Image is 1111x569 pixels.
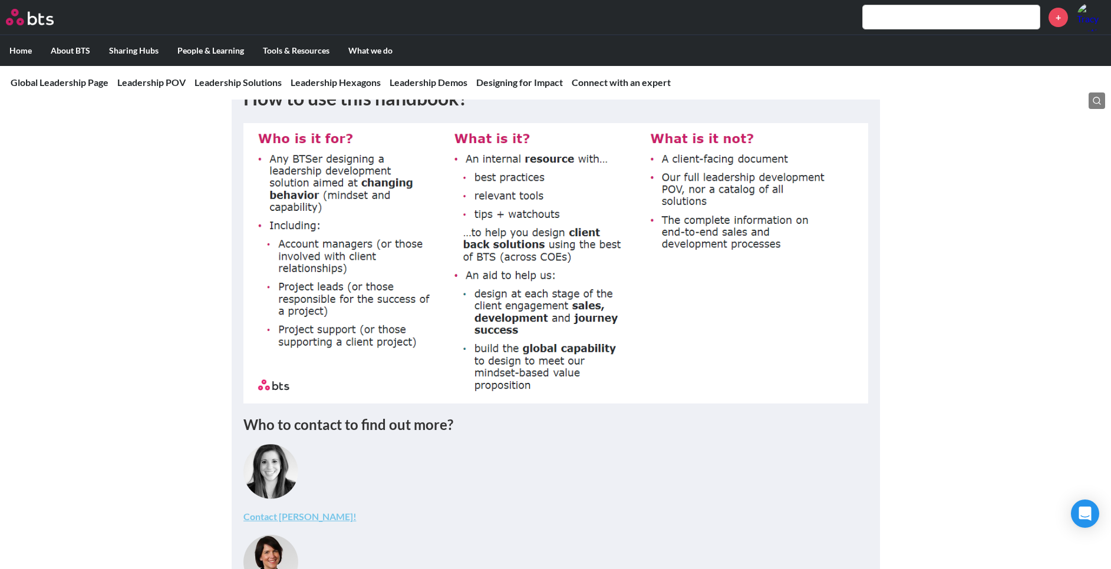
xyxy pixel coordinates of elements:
[253,35,339,66] label: Tools & Resources
[6,9,75,25] a: Go home
[476,77,563,88] a: Designing for Impact
[291,77,381,88] a: Leadership Hexagons
[117,77,186,88] a: Leadership POV
[41,35,100,66] label: About BTS
[243,416,453,433] strong: Who to contact to find out more?
[194,77,282,88] a: Leadership Solutions
[11,77,108,88] a: Global Leadership Page
[1077,3,1105,31] a: Profile
[390,77,467,88] a: Leadership Demos
[6,9,54,25] img: BTS Logo
[1049,8,1068,27] a: +
[1071,499,1099,528] div: Open Intercom Messenger
[572,77,671,88] a: Connect with an expert
[339,35,402,66] label: What we do
[243,511,357,522] a: Contact [PERSON_NAME]!
[168,35,253,66] label: People & Learning
[1077,3,1105,31] img: Tracy Scott
[100,35,168,66] label: Sharing Hubs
